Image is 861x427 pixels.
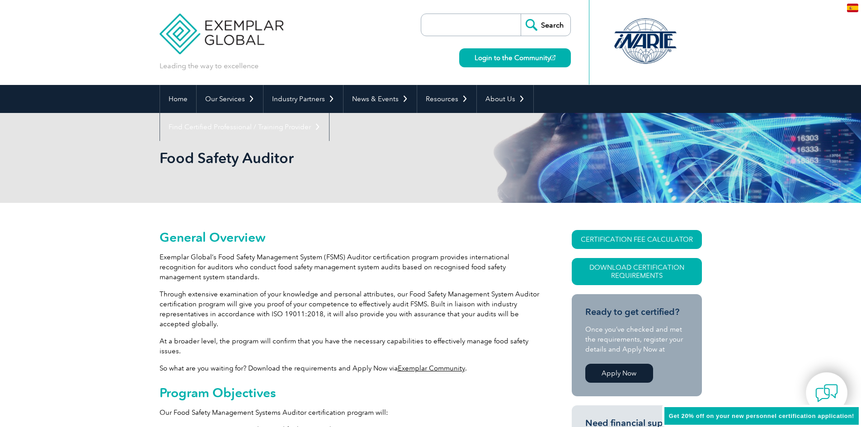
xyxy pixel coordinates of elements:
[160,408,539,418] p: Our Food Safety Management Systems Auditor certification program will:
[263,85,343,113] a: Industry Partners
[550,55,555,60] img: open_square.png
[160,363,539,373] p: So what are you waiting for? Download the requirements and Apply Now via .
[160,230,539,244] h2: General Overview
[343,85,417,113] a: News & Events
[160,289,539,329] p: Through extensive examination of your knowledge and personal attributes, our Food Safety Manageme...
[477,85,533,113] a: About Us
[398,364,465,372] a: Exemplar Community
[521,14,570,36] input: Search
[197,85,263,113] a: Our Services
[160,85,196,113] a: Home
[160,61,259,71] p: Leading the way to excellence
[160,113,329,141] a: Find Certified Professional / Training Provider
[815,382,838,404] img: contact-chat.png
[160,336,539,356] p: At a broader level, the program will confirm that you have the necessary capabilities to effectiv...
[585,364,653,383] a: Apply Now
[585,324,688,354] p: Once you’ve checked and met the requirements, register your details and Apply Now at
[572,258,702,285] a: Download Certification Requirements
[572,230,702,249] a: CERTIFICATION FEE CALCULATOR
[160,385,539,400] h2: Program Objectives
[669,413,854,419] span: Get 20% off on your new personnel certification application!
[847,4,858,12] img: es
[417,85,476,113] a: Resources
[160,149,507,167] h1: Food Safety Auditor
[585,306,688,318] h3: Ready to get certified?
[160,252,539,282] p: Exemplar Global’s Food Safety Management System (FSMS) Auditor certification program provides int...
[459,48,571,67] a: Login to the Community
